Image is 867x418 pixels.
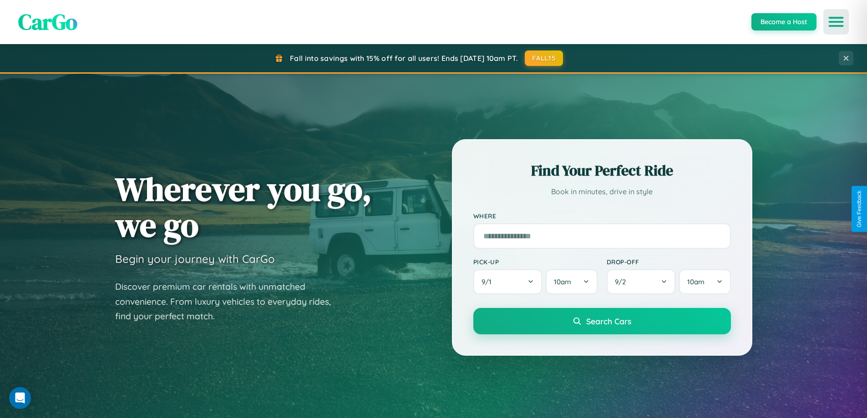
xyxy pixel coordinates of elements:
p: Discover premium car rentals with unmatched convenience. From luxury vehicles to everyday rides, ... [115,279,343,324]
label: Pick-up [473,258,598,266]
button: Open menu [823,9,849,35]
span: 10am [687,277,705,286]
span: 10am [554,277,571,286]
h3: Begin your journey with CarGo [115,252,275,266]
span: Fall into savings with 15% off for all users! Ends [DATE] 10am PT. [290,54,518,63]
span: 9 / 1 [482,277,496,286]
div: Give Feedback [856,191,862,227]
button: Become a Host [751,13,816,30]
button: Search Cars [473,308,731,334]
button: FALL15 [525,50,563,66]
span: Search Cars [586,316,631,326]
h1: Wherever you go, we go [115,171,372,243]
label: Where [473,212,731,220]
span: 9 / 2 [615,277,630,286]
div: Open Intercom Messenger [9,387,31,409]
p: Book in minutes, drive in style [473,185,731,198]
label: Drop-off [607,258,731,266]
h2: Find Your Perfect Ride [473,161,731,181]
button: 10am [679,269,730,294]
button: 9/2 [607,269,676,294]
button: 10am [546,269,597,294]
span: CarGo [18,7,77,37]
button: 9/1 [473,269,543,294]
